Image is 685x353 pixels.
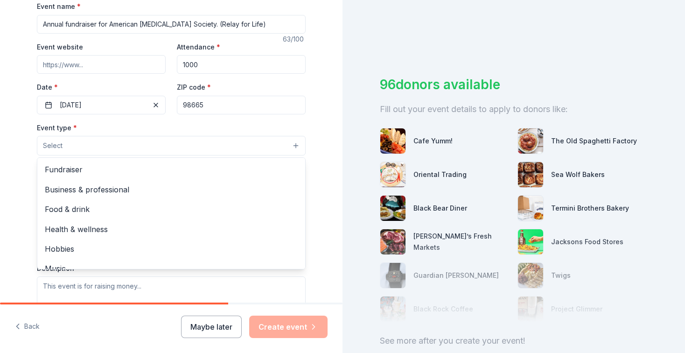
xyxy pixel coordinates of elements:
span: Business & professional [45,184,298,196]
span: Health & wellness [45,223,298,235]
span: Hobbies [45,243,298,255]
div: Select [37,157,306,269]
span: Fundraiser [45,163,298,176]
span: Food & drink [45,203,298,215]
span: Music [45,262,298,275]
span: Select [43,140,63,151]
button: Select [37,136,306,155]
